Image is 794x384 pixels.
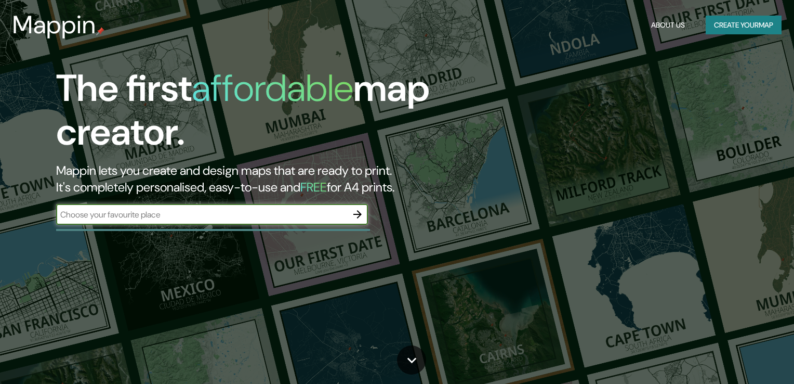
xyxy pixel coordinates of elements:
h1: The first map creator. [56,67,453,162]
button: Create yourmap [706,16,782,35]
h3: Mappin [12,10,96,40]
h1: affordable [192,64,353,112]
input: Choose your favourite place [56,209,347,221]
img: mappin-pin [96,27,104,35]
h2: Mappin lets you create and design maps that are ready to print. It's completely personalised, eas... [56,162,453,196]
button: About Us [647,16,689,35]
h5: FREE [300,179,327,195]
